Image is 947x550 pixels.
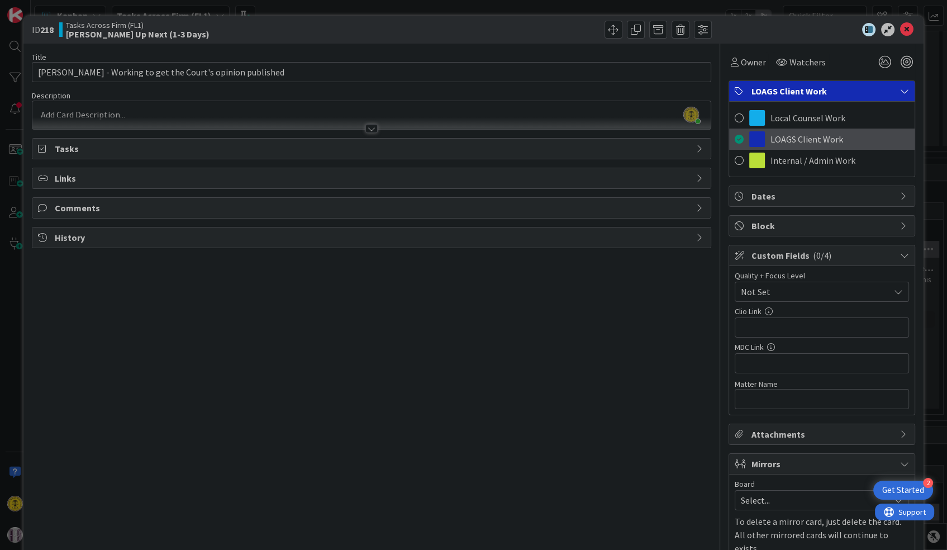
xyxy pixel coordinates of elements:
div: 2 [923,478,933,488]
span: LOAGS Client Work [770,132,843,146]
span: Local Counsel Work [770,111,845,125]
label: Title [32,52,46,62]
div: MDC Link [735,343,909,351]
span: LOAGS Client Work [751,84,894,98]
span: ID [32,23,54,36]
span: Links [55,172,690,185]
span: Description [32,91,70,101]
b: [PERSON_NAME] Up Next (1-3 Days) [66,30,210,39]
span: Support [23,2,51,15]
b: 218 [40,24,54,35]
span: Owner [741,55,766,69]
span: Block [751,219,894,233]
label: Matter Name [735,379,778,389]
span: Select... [741,492,884,508]
span: Tasks Across Firm (FL1) [66,21,210,30]
span: Tasks [55,142,690,155]
span: Board [735,480,755,488]
span: Watchers [789,55,826,69]
span: Comments [55,201,690,215]
span: Custom Fields [751,249,894,262]
span: Mirrors [751,457,894,471]
div: Get Started [882,485,924,496]
input: type card name here... [32,62,711,82]
span: Dates [751,189,894,203]
div: Clio Link [735,307,909,315]
div: Open Get Started checklist, remaining modules: 2 [873,481,933,500]
span: Attachments [751,428,894,441]
span: Not Set [741,284,884,300]
span: History [55,231,690,244]
img: w2hYNI6YBWH9U1r8tnFWyiNNNgQZ1p4m.jpg [683,107,699,122]
div: Quality + Focus Level [735,272,909,279]
span: Internal / Admin Work [770,154,855,167]
span: ( 0/4 ) [813,250,831,261]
